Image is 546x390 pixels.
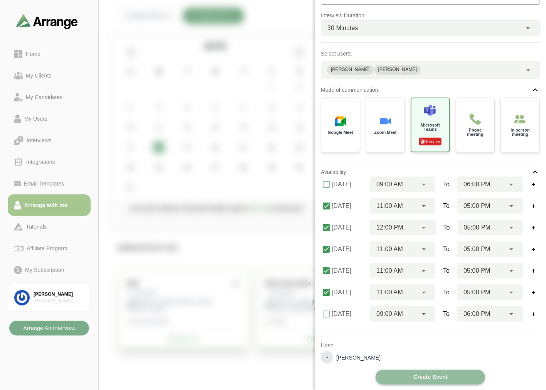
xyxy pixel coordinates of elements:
a: My Clients [8,65,91,86]
img: IIn person [514,113,526,125]
div: Tutorials [23,222,50,231]
div: Arrange with me [21,201,71,210]
div: [PERSON_NAME] [331,66,370,74]
a: Email Templates [8,173,91,194]
img: arrangeai-name-small-logo.4d2b8aee.svg [16,14,78,29]
span: Create Event [413,370,448,385]
span: 09:00 AM [376,179,403,189]
a: Integrations [8,151,91,173]
p: Mode of communication: [321,85,380,95]
div: [PERSON_NAME] Associates [34,298,84,304]
div: My Subscription [22,265,67,275]
label: [DATE] [332,177,366,192]
img: Phone meeting [469,113,481,125]
span: 09:00 AM [376,309,403,319]
span: 11:00 AM [376,287,403,297]
label: [DATE] [332,306,366,322]
img: Google Meet [335,115,346,127]
span: 05:00 PM [463,287,490,297]
img: Zoom Meet [379,115,391,127]
span: To [443,223,450,232]
p: Remove Authentication [419,138,442,145]
label: [DATE] [332,241,366,257]
p: In person meeting [507,128,533,137]
span: To [443,180,450,189]
div: My Users [21,114,51,123]
div: Affiliate Program [24,244,70,253]
label: [DATE] [332,198,366,214]
p: Zoom Meet [374,130,396,135]
img: Microsoft Teams [424,105,436,116]
span: 06:00 PM [463,179,490,189]
a: Tutorials [8,216,91,238]
div: My Candidates [23,93,66,102]
span: 06:00 PM [463,309,490,319]
span: To [443,245,450,254]
a: Home [8,43,91,65]
p: Host: [321,341,540,350]
a: My Users [8,108,91,130]
span: To [443,309,450,319]
div: [PERSON_NAME] [378,66,417,74]
p: Select users: [321,49,540,58]
span: 05:00 PM [464,223,491,233]
div: Interviews [24,136,54,145]
a: [PERSON_NAME][PERSON_NAME] Associates [8,284,91,312]
span: 30 Minutes [327,23,358,33]
b: Arrange An Interview [23,321,76,336]
span: To [443,201,450,211]
div: Home [23,49,44,59]
div: B [321,351,333,364]
span: 05:00 PM [463,244,490,254]
button: Arrange An Interview [9,321,89,336]
a: Affiliate Program [8,238,91,259]
span: 12:00 PM [376,223,403,233]
p: Phone meeting [462,128,489,137]
span: 11:00 AM [376,266,403,276]
span: 05:00 PM [463,201,490,211]
span: 11:00 AM [376,244,403,254]
div: [PERSON_NAME] [34,291,84,298]
a: My Subscription [8,259,91,281]
button: Create Event [376,370,485,385]
a: Interviews [8,130,91,151]
a: Arrange with me [8,194,91,216]
p: Availability: [321,167,348,177]
p: Google Meet [328,130,353,135]
label: [DATE] [332,285,366,300]
p: Interview Duration: [321,11,540,20]
label: [DATE] [332,263,366,279]
a: My Candidates [8,86,91,108]
p: [PERSON_NAME] [336,354,381,361]
span: To [443,266,450,275]
span: 11:00 AM [376,201,403,211]
div: Integrations [23,157,58,167]
span: 05:00 PM [463,266,490,276]
div: Email Templates [21,179,67,188]
label: [DATE] [332,220,366,235]
span: To [443,288,450,297]
div: My Clients [23,71,55,80]
p: Microsoft Teams [418,123,443,132]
